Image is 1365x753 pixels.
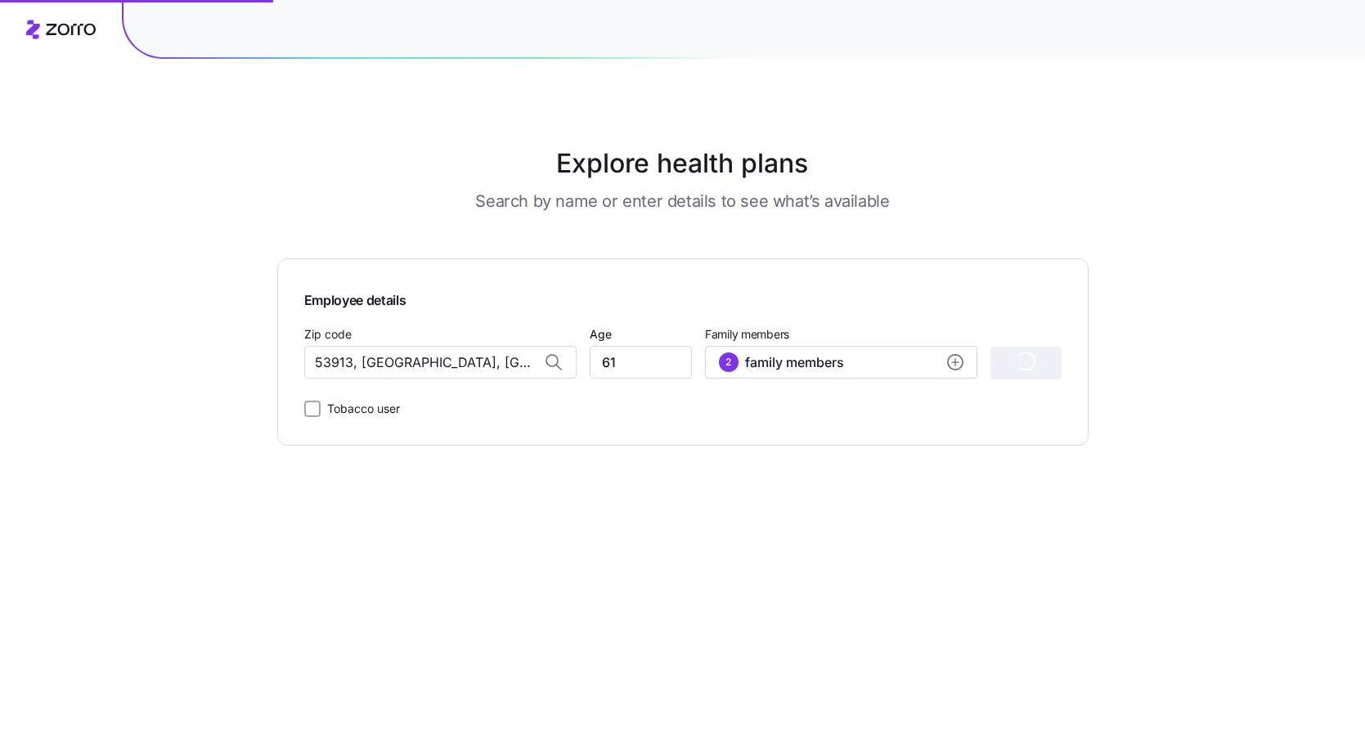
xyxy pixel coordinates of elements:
[590,325,612,343] label: Age
[304,346,577,379] input: Zip code
[947,354,963,370] svg: add icon
[475,190,889,213] h3: Search by name or enter details to see what’s available
[590,346,692,379] input: Age
[321,399,400,419] label: Tobacco user
[317,144,1048,183] h1: Explore health plans
[304,325,352,343] label: Zip code
[745,352,844,372] span: family members
[719,352,739,372] div: 2
[705,326,977,343] span: Family members
[304,285,406,311] span: Employee details
[705,346,977,379] button: 2family membersadd icon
